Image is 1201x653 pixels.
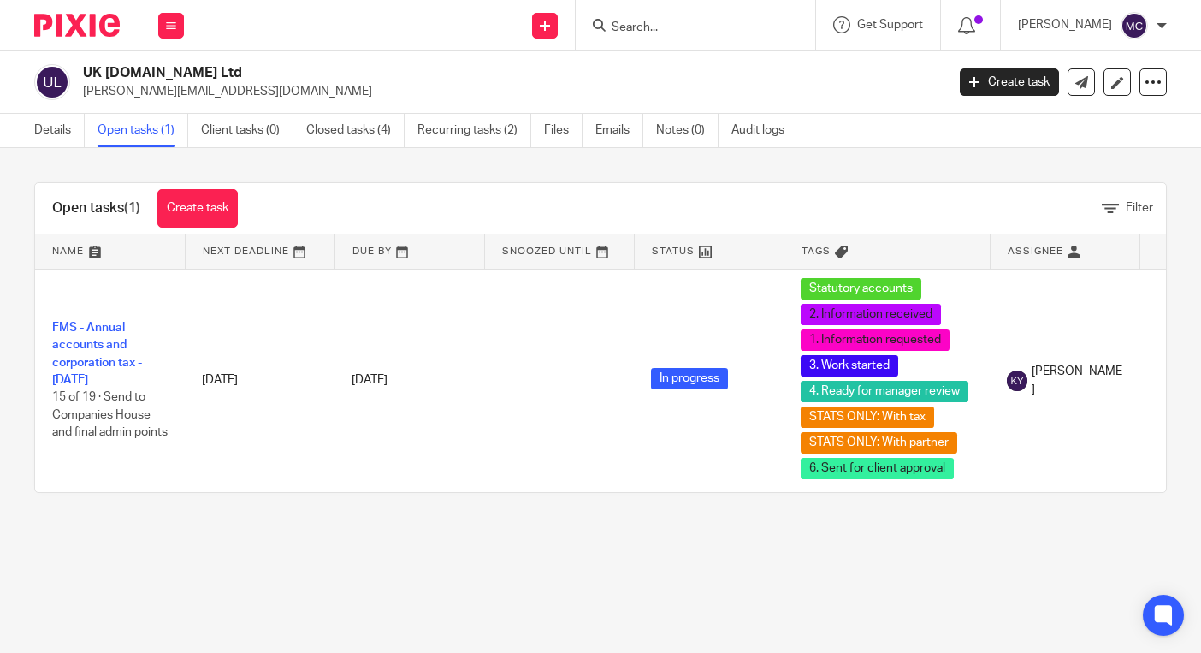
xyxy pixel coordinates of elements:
[1126,202,1153,214] span: Filter
[802,246,831,256] span: Tags
[801,278,921,300] span: Statutory accounts
[801,304,941,325] span: 2. Information received
[98,114,188,147] a: Open tasks (1)
[52,392,168,439] span: 15 of 19 · Send to Companies House and final admin points
[595,114,643,147] a: Emails
[34,14,120,37] img: Pixie
[1007,371,1027,391] img: svg%3E
[124,201,140,215] span: (1)
[960,68,1059,96] a: Create task
[801,458,954,479] span: 6. Sent for client approval
[801,407,934,428] span: STATS ONLY: With tax
[52,199,140,217] h1: Open tasks
[1032,363,1122,398] span: [PERSON_NAME]
[52,322,142,386] a: FMS - Annual accounts and corporation tax - [DATE]
[34,64,70,100] img: svg%3E
[502,246,592,256] span: Snoozed Until
[1018,16,1112,33] p: [PERSON_NAME]
[801,355,898,377] span: 3. Work started
[652,246,695,256] span: Status
[157,189,238,228] a: Create task
[34,114,85,147] a: Details
[801,432,957,454] span: STATS ONLY: With partner
[801,381,968,402] span: 4. Ready for manager review
[83,64,764,82] h2: UK [DOMAIN_NAME] Ltd
[352,374,388,386] span: [DATE]
[201,114,293,147] a: Client tasks (0)
[83,83,934,100] p: [PERSON_NAME][EMAIL_ADDRESS][DOMAIN_NAME]
[651,368,728,389] span: In progress
[185,269,334,492] td: [DATE]
[801,329,950,351] span: 1. Information requested
[731,114,797,147] a: Audit logs
[1121,12,1148,39] img: svg%3E
[610,21,764,36] input: Search
[417,114,531,147] a: Recurring tasks (2)
[857,19,923,31] span: Get Support
[544,114,583,147] a: Files
[306,114,405,147] a: Closed tasks (4)
[656,114,719,147] a: Notes (0)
